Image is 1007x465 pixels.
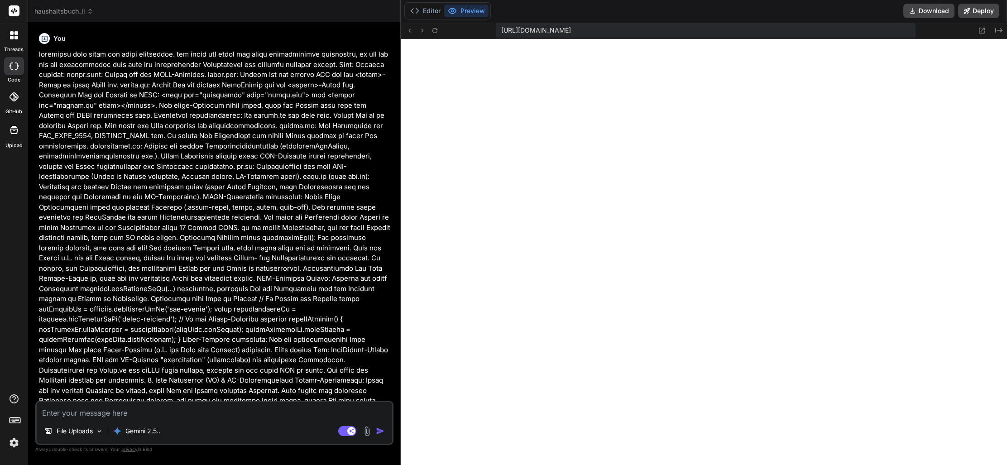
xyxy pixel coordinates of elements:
button: Preview [444,5,489,17]
img: Gemini 2.5 Pro [113,427,122,436]
p: Always double-check its answers. Your in Bind [35,445,393,454]
img: icon [376,427,385,436]
button: Editor [407,5,444,17]
img: Pick Models [96,427,103,435]
p: Gemini 2.5.. [125,427,160,436]
span: privacy [121,446,138,452]
span: [URL][DOMAIN_NAME] [501,26,571,35]
img: attachment [362,426,372,436]
h6: You [53,34,66,43]
label: threads [4,46,24,53]
img: settings [6,435,22,451]
label: GitHub [5,108,22,115]
button: Deploy [958,4,999,18]
label: Upload [5,142,23,149]
span: haushaltsbuch_ii [34,7,93,16]
iframe: Preview [401,39,1007,465]
p: File Uploads [57,427,93,436]
label: code [8,76,20,84]
button: Download [903,4,954,18]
